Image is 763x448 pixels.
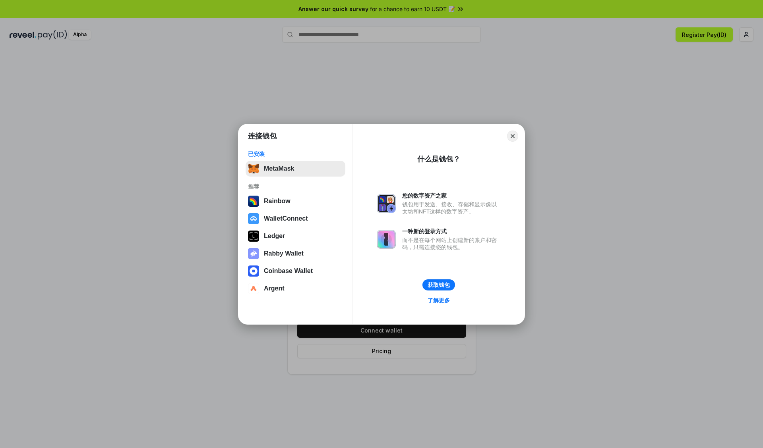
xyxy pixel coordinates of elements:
[264,233,285,240] div: Ledger
[248,248,259,259] img: svg+xml,%3Csvg%20xmlns%3D%22http%3A%2F%2Fwww.w3.org%2F2000%2Fsvg%22%20fill%3D%22none%22%20viewBox...
[248,213,259,224] img: svg+xml,%3Csvg%20width%3D%2228%22%20height%3D%2228%22%20viewBox%3D%220%200%2028%2028%22%20fill%3D...
[246,193,345,209] button: Rainbow
[264,267,313,275] div: Coinbase Wallet
[248,163,259,174] img: svg+xml,%3Csvg%20fill%3D%22none%22%20height%3D%2233%22%20viewBox%3D%220%200%2035%2033%22%20width%...
[264,285,285,292] div: Argent
[428,297,450,304] div: 了解更多
[402,201,501,215] div: 钱包用于发送、接收、存储和显示像以太坊和NFT这样的数字资产。
[246,246,345,261] button: Rabby Wallet
[248,196,259,207] img: svg+xml,%3Csvg%20width%3D%22120%22%20height%3D%22120%22%20viewBox%3D%220%200%20120%20120%22%20fil...
[246,281,345,296] button: Argent
[402,236,501,251] div: 而不是在每个网站上创建新的账户和密码，只需连接您的钱包。
[507,131,518,142] button: Close
[423,295,455,306] a: 了解更多
[246,228,345,244] button: Ledger
[422,279,455,290] button: 获取钱包
[246,211,345,227] button: WalletConnect
[428,281,450,288] div: 获取钱包
[402,228,501,235] div: 一种新的登录方式
[417,154,460,164] div: 什么是钱包？
[264,215,308,222] div: WalletConnect
[246,161,345,177] button: MetaMask
[248,283,259,294] img: svg+xml,%3Csvg%20width%3D%2228%22%20height%3D%2228%22%20viewBox%3D%220%200%2028%2028%22%20fill%3D...
[246,263,345,279] button: Coinbase Wallet
[248,183,343,190] div: 推荐
[402,192,501,199] div: 您的数字资产之家
[377,230,396,249] img: svg+xml,%3Csvg%20xmlns%3D%22http%3A%2F%2Fwww.w3.org%2F2000%2Fsvg%22%20fill%3D%22none%22%20viewBox...
[248,231,259,242] img: svg+xml,%3Csvg%20xmlns%3D%22http%3A%2F%2Fwww.w3.org%2F2000%2Fsvg%22%20width%3D%2228%22%20height%3...
[248,150,343,158] div: 已安装
[248,131,277,141] h1: 连接钱包
[264,250,304,257] div: Rabby Wallet
[264,198,290,205] div: Rainbow
[377,194,396,213] img: svg+xml,%3Csvg%20xmlns%3D%22http%3A%2F%2Fwww.w3.org%2F2000%2Fsvg%22%20fill%3D%22none%22%20viewBox...
[248,265,259,277] img: svg+xml,%3Csvg%20width%3D%2228%22%20height%3D%2228%22%20viewBox%3D%220%200%2028%2028%22%20fill%3D...
[264,165,294,172] div: MetaMask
